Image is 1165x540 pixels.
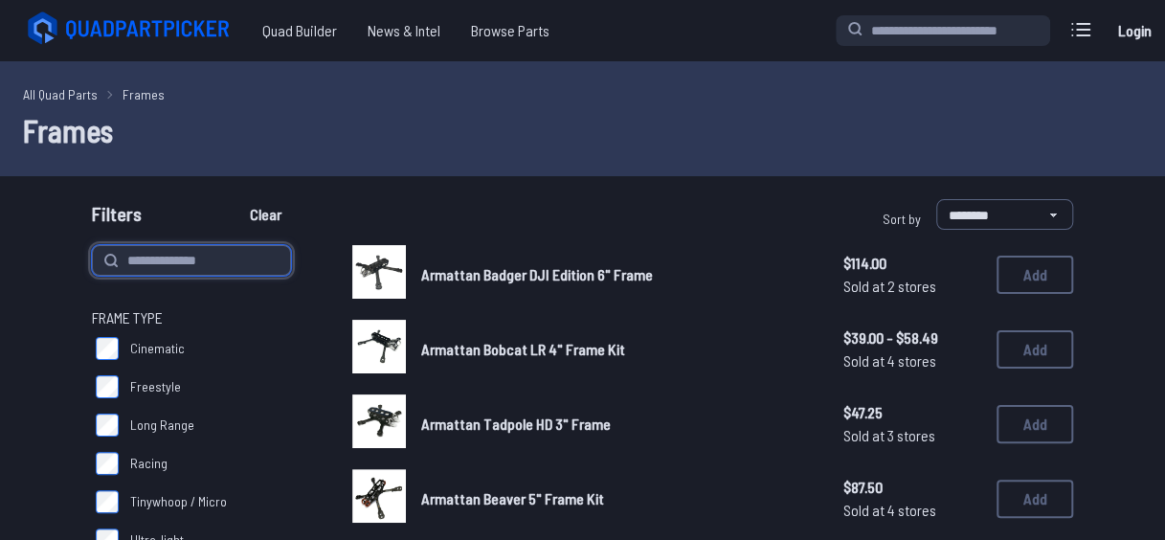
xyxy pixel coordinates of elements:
[883,211,921,227] span: Sort by
[352,469,406,529] a: image
[130,339,185,358] span: Cinematic
[92,199,142,237] span: Filters
[352,245,406,304] a: image
[92,306,163,329] span: Frame Type
[421,487,813,510] a: Armattan Beaver 5" Frame Kit
[130,492,227,511] span: Tinywhoop / Micro
[352,11,456,50] a: News & Intel
[352,394,406,448] img: image
[123,84,165,104] a: Frames
[130,416,194,435] span: Long Range
[23,107,1142,153] h1: Frames
[1111,11,1157,50] a: Login
[421,265,653,283] span: Armattan Badger DJI Edition 6" Frame
[352,320,406,379] a: image
[843,424,981,447] span: Sold at 3 stores
[247,11,352,50] a: Quad Builder
[130,454,168,473] span: Racing
[23,84,98,104] a: All Quad Parts
[997,405,1073,443] button: Add
[352,394,406,454] a: image
[997,256,1073,294] button: Add
[843,349,981,372] span: Sold at 4 stores
[96,337,119,360] input: Cinematic
[96,414,119,437] input: Long Range
[843,252,981,275] span: $114.00
[352,469,406,523] img: image
[421,338,813,361] a: Armattan Bobcat LR 4" Frame Kit
[843,476,981,499] span: $87.50
[997,330,1073,369] button: Add
[352,320,406,373] img: image
[96,452,119,475] input: Racing
[997,480,1073,518] button: Add
[456,11,565,50] a: Browse Parts
[421,413,813,436] a: Armattan Tadpole HD 3" Frame
[234,199,298,230] button: Clear
[96,375,119,398] input: Freestyle
[936,199,1073,230] select: Sort by
[843,275,981,298] span: Sold at 2 stores
[96,490,119,513] input: Tinywhoop / Micro
[421,489,604,507] span: Armattan Beaver 5" Frame Kit
[130,377,181,396] span: Freestyle
[843,499,981,522] span: Sold at 4 stores
[843,401,981,424] span: $47.25
[843,326,981,349] span: $39.00 - $58.49
[421,263,813,286] a: Armattan Badger DJI Edition 6" Frame
[421,340,625,358] span: Armattan Bobcat LR 4" Frame Kit
[421,415,611,433] span: Armattan Tadpole HD 3" Frame
[352,245,406,299] img: image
